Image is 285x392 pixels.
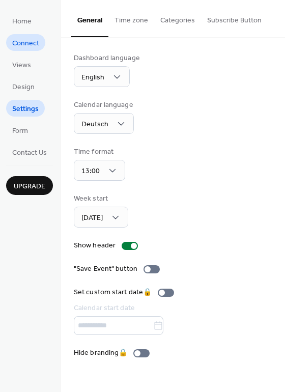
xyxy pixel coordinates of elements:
[12,126,28,136] span: Form
[6,34,45,51] a: Connect
[81,211,103,225] span: [DATE]
[81,118,108,131] span: Deutsch
[6,56,37,73] a: Views
[12,16,32,27] span: Home
[6,12,38,29] a: Home
[6,122,34,138] a: Form
[74,53,140,64] div: Dashboard language
[6,176,53,195] button: Upgrade
[74,240,116,251] div: Show header
[12,148,47,158] span: Contact Us
[81,71,104,85] span: English
[74,147,123,157] div: Time format
[74,100,133,110] div: Calendar language
[6,144,53,160] a: Contact Us
[12,38,39,49] span: Connect
[6,100,45,117] a: Settings
[12,82,35,93] span: Design
[14,181,45,192] span: Upgrade
[74,193,126,204] div: Week start
[74,264,137,274] div: "Save Event" button
[6,78,41,95] a: Design
[12,60,31,71] span: Views
[12,104,39,115] span: Settings
[81,164,100,178] span: 13:00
